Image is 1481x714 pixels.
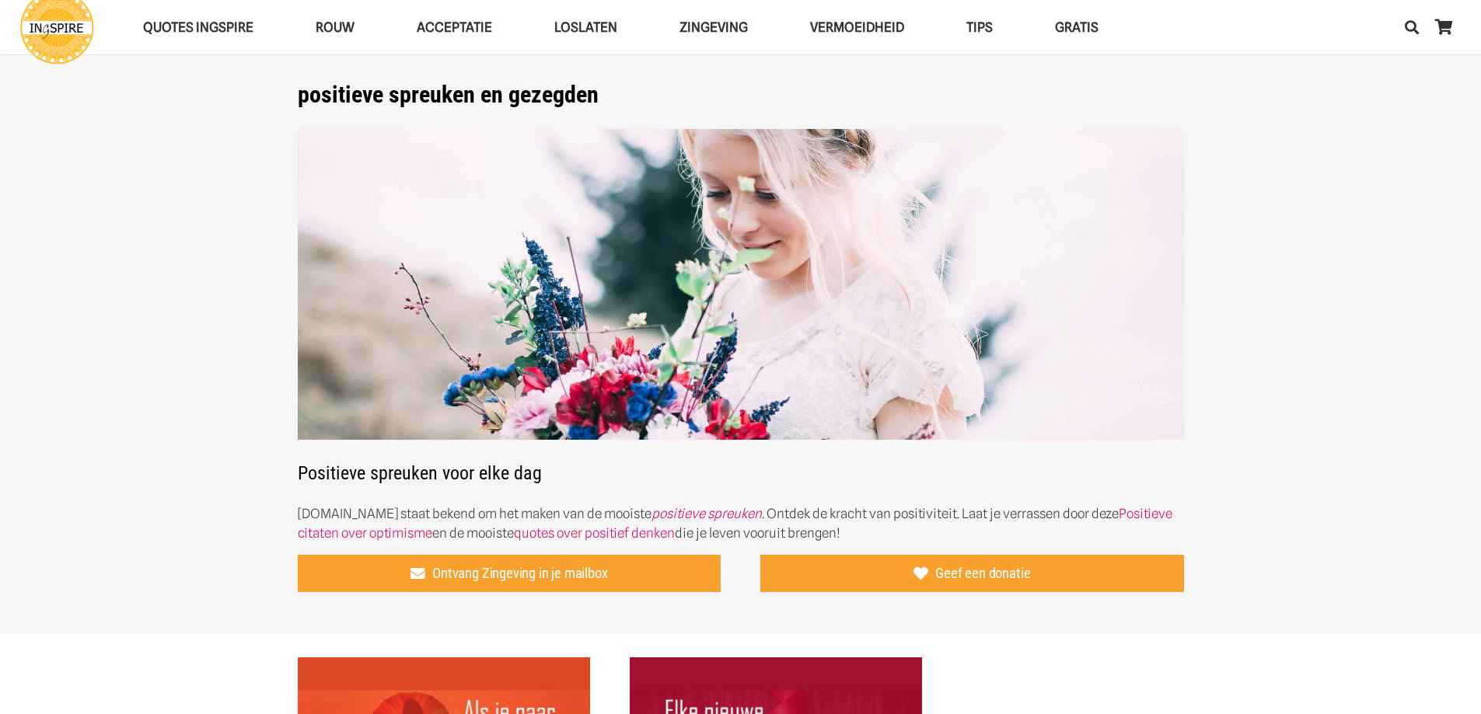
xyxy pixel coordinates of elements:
[648,8,779,47] a: ZingevingZingeving Menu
[1396,8,1427,47] a: Zoeken
[966,19,993,35] span: TIPS
[143,19,253,35] span: QUOTES INGSPIRE
[935,8,1024,47] a: TIPSTIPS Menu
[630,659,922,674] a: spreuk – Elke nieuwe dag is een cadeau klaar om uitgepakt te worden
[432,565,607,582] span: Ontvang Zingeving in je mailbox
[285,8,386,47] a: ROUWROUW Menu
[298,504,1184,543] p: [DOMAIN_NAME] staat bekend om het maken van de mooiste . Ontdek de kracht van positiviteit. Laat ...
[417,19,492,35] span: Acceptatie
[935,565,1030,582] span: Geef een donatie
[554,19,617,35] span: Loslaten
[651,506,762,521] a: positieve spreuken
[810,19,904,35] span: VERMOEIDHEID
[760,555,1184,592] a: Geef een donatie
[298,555,721,592] a: Ontvang Zingeving in je mailbox
[1024,8,1130,47] a: GRATISGRATIS Menu
[298,659,590,674] a: Citaat – Als je naar de zon draait, dan valt de schaduw achter je
[112,8,285,47] a: QUOTES INGSPIREQUOTES INGSPIRE Menu
[679,19,748,35] span: Zingeving
[298,129,1184,441] img: Positieve en vrolijke spreuken over optimisme en positiviteit - ingspire citaten
[298,129,1184,485] h2: Positieve spreuken voor elke dag
[1055,19,1099,35] span: GRATIS
[779,8,935,47] a: VERMOEIDHEIDVERMOEIDHEID Menu
[316,19,355,35] span: ROUW
[523,8,648,47] a: LoslatenLoslaten Menu
[298,81,1184,109] h1: positieve spreuken en gezegden
[386,8,523,47] a: AcceptatieAcceptatie Menu
[514,525,675,541] a: quotes over positief denken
